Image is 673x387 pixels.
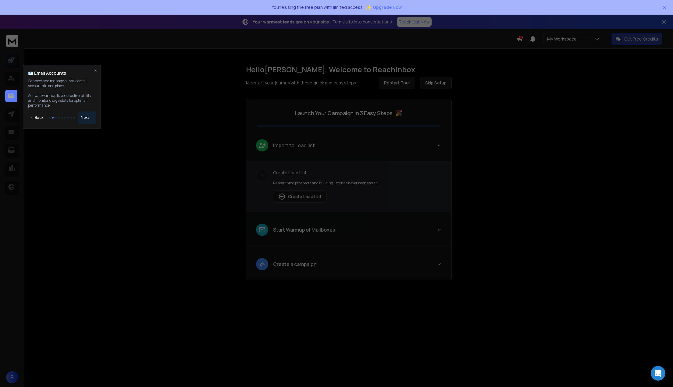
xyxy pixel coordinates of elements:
[246,219,451,246] button: leadStart Warmup of Mailboxes
[253,19,392,25] p: – Turn visits into conversations
[253,19,329,25] strong: Your warmest leads are on your site
[365,3,372,12] span: ✨
[256,170,268,182] div: 1
[379,77,415,89] button: Restart Tour
[295,109,393,117] p: Launch Your Campaign in 3 Easy Steps
[258,260,266,268] img: lead
[273,181,442,186] p: Researching prospects and building lists has never been easier.
[425,80,447,86] span: Skip Setup
[611,33,662,45] button: Get Free Credits
[246,161,451,211] div: leadImport to Lead list
[6,35,18,47] img: logo
[547,36,579,42] p: My Workspace
[373,4,402,10] span: Upgrade Now
[395,109,403,117] span: 🎉
[246,65,452,74] h1: Hello [PERSON_NAME] , Welcome to ReachInbox
[246,253,451,280] button: leadCreate a campaign
[420,77,452,89] button: Skip Setup
[28,79,96,108] p: Connect and manage all your email accounts in one place. Activate warmup to boost deliverability ...
[258,141,266,149] img: lead
[6,371,18,383] button: R
[246,80,356,86] p: Kickstart your journey with these quick and easy steps
[94,68,97,73] button: ×
[273,170,442,176] p: Create Lead List
[28,112,46,124] button: ← Back
[365,1,402,13] button: ✨Upgrade Now
[273,190,327,203] button: Create Lead List
[399,19,430,25] p: Reach Out Now
[273,261,316,268] p: Create a campaign
[278,193,286,200] img: lead
[28,70,66,76] h4: 📧 Email Accounts
[258,226,266,234] img: lead
[273,142,315,149] p: Import to Lead list
[246,134,451,161] button: leadImport to Lead list
[397,17,432,27] a: Reach Out Now
[273,226,335,233] p: Start Warmup of Mailboxes
[624,36,658,42] p: Get Free Credits
[78,112,96,124] button: Next →
[651,366,665,381] div: Open Intercom Messenger
[272,4,363,10] p: You're using the free plan with limited access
